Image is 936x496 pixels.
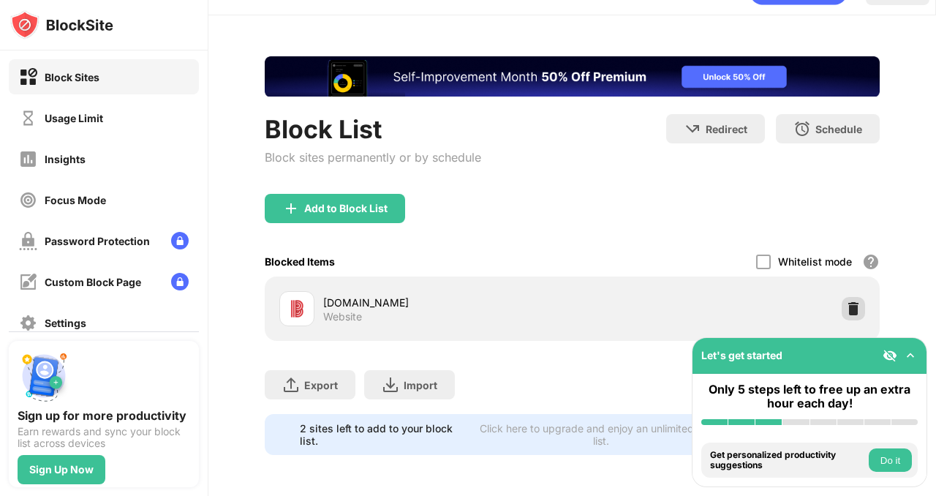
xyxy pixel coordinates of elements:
[304,203,388,214] div: Add to Block List
[19,273,37,291] img: customize-block-page-off.svg
[45,71,99,83] div: Block Sites
[903,348,918,363] img: omni-setup-toggle.svg
[19,232,37,250] img: password-protection-off.svg
[19,191,37,209] img: focus-off.svg
[45,235,150,247] div: Password Protection
[323,295,573,310] div: [DOMAIN_NAME]
[710,450,865,471] div: Get personalized productivity suggestions
[18,426,190,449] div: Earn rewards and sync your block list across devices
[475,422,727,447] div: Click here to upgrade and enjoy an unlimited block list.
[265,255,335,268] div: Blocked Items
[883,348,897,363] img: eye-not-visible.svg
[265,56,880,97] iframe: Banner
[404,379,437,391] div: Import
[45,276,141,288] div: Custom Block Page
[171,273,189,290] img: lock-menu.svg
[288,300,306,317] img: favicons
[701,349,782,361] div: Let's get started
[29,464,94,476] div: Sign Up Now
[778,255,852,268] div: Whitelist mode
[701,383,918,410] div: Only 5 steps left to free up an extra hour each day!
[706,123,747,135] div: Redirect
[19,314,37,332] img: settings-off.svg
[265,114,481,144] div: Block List
[304,379,338,391] div: Export
[45,317,86,329] div: Settings
[10,10,113,40] img: logo-blocksite.svg
[19,109,37,127] img: time-usage-off.svg
[300,422,467,447] div: 2 sites left to add to your block list.
[45,153,86,165] div: Insights
[171,232,189,249] img: lock-menu.svg
[323,310,362,323] div: Website
[815,123,862,135] div: Schedule
[45,112,103,124] div: Usage Limit
[45,194,106,206] div: Focus Mode
[19,68,37,86] img: block-on.svg
[18,350,70,402] img: push-signup.svg
[18,408,190,423] div: Sign up for more productivity
[265,150,481,165] div: Block sites permanently or by schedule
[869,448,912,472] button: Do it
[19,150,37,168] img: insights-off.svg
